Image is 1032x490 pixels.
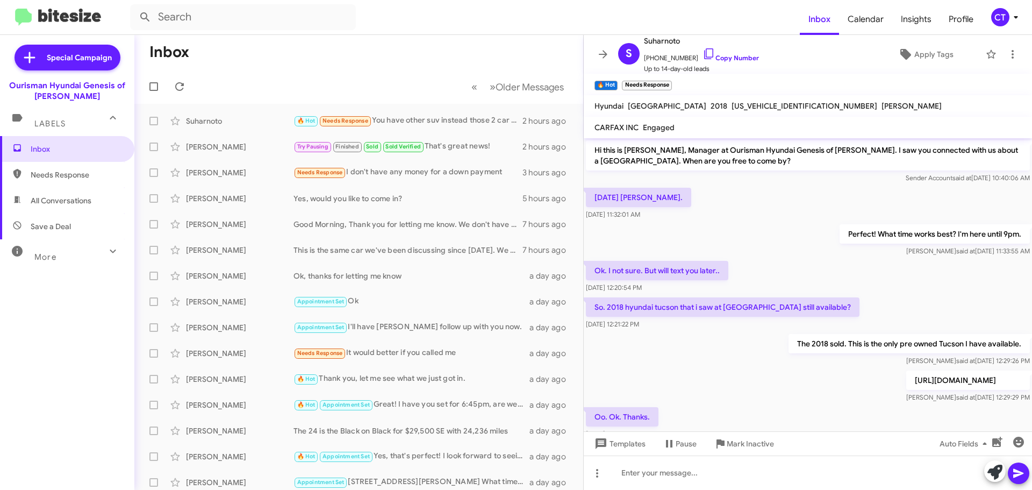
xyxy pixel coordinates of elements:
[293,295,529,308] div: Ok
[800,4,839,35] a: Inbox
[293,166,522,179] div: I don't have any money for a down payment
[914,45,954,64] span: Apply Tags
[293,245,522,255] div: This is the same car we've been discussing since [DATE]. We had an appointment scheduled and you ...
[186,348,293,359] div: [PERSON_NAME]
[297,401,316,408] span: 🔥 Hot
[31,169,122,180] span: Needs Response
[892,4,940,35] span: Insights
[186,296,293,307] div: [PERSON_NAME]
[952,174,971,182] span: said at
[522,193,575,204] div: 5 hours ago
[626,45,632,62] span: S
[654,434,705,453] button: Pause
[586,140,1030,171] p: Hi this is [PERSON_NAME], Manager at Ourisman Hyundai Genesis of [PERSON_NAME]. I saw you connect...
[130,4,356,30] input: Search
[586,188,691,207] p: [DATE] [PERSON_NAME].
[297,117,316,124] span: 🔥 Hot
[594,123,639,132] span: CARFAX INC
[906,393,1030,401] span: [PERSON_NAME] [DATE] 12:29:29 PM
[34,252,56,262] span: More
[586,283,642,292] span: [DATE] 12:20:54 PM
[931,434,1000,453] button: Auto Fields
[529,296,575,307] div: a day ago
[956,247,975,255] span: said at
[584,434,654,453] button: Templates
[47,52,112,63] span: Special Campaign
[293,476,529,488] div: [STREET_ADDRESS][PERSON_NAME] What time can you make it in?
[522,219,575,230] div: 7 hours ago
[293,373,529,385] div: Thank you, let me see what we just got in.
[335,143,359,150] span: Finished
[839,4,892,35] a: Calendar
[496,81,564,93] span: Older Messages
[529,425,575,436] div: a day ago
[149,44,189,61] h1: Inbox
[322,117,368,124] span: Needs Response
[293,399,529,411] div: Great! I have you set for 6:45pm, are we still on for that time?
[186,400,293,410] div: [PERSON_NAME]
[293,115,522,127] div: You have other suv instead those 2 car below $15k?
[789,334,1030,353] p: The 2018 sold. This is the only pre owned Tucson I have available.
[186,116,293,126] div: Suharnoto
[991,8,1009,26] div: CT
[529,451,575,462] div: a day ago
[322,401,370,408] span: Appointment Set
[297,479,345,486] span: Appointment Set
[956,393,975,401] span: said at
[471,80,477,94] span: «
[676,434,697,453] span: Pause
[906,357,1030,365] span: [PERSON_NAME] [DATE] 12:29:26 PM
[529,477,575,488] div: a day ago
[529,348,575,359] div: a day ago
[186,451,293,462] div: [PERSON_NAME]
[297,143,328,150] span: Try Pausing
[956,357,975,365] span: said at
[385,143,421,150] span: Sold Verified
[297,324,345,331] span: Appointment Set
[592,434,646,453] span: Templates
[297,350,343,357] span: Needs Response
[529,400,575,410] div: a day ago
[293,140,522,153] div: That's great news!
[622,81,671,90] small: Needs Response
[366,143,378,150] span: Sold
[483,76,570,98] button: Next
[840,224,1030,244] p: Perfect! What time works best? I'm here until 9pm.
[529,322,575,333] div: a day ago
[34,119,66,129] span: Labels
[297,169,343,176] span: Needs Response
[940,4,982,35] a: Profile
[586,297,859,317] p: So. 2018 hyundai tucson that i saw at [GEOGRAPHIC_DATA] still available?
[586,210,640,218] span: [DATE] 11:32:01 AM
[594,101,623,111] span: Hyundai
[594,81,618,90] small: 🔥 Hot
[705,434,783,453] button: Mark Inactive
[644,47,759,63] span: [PHONE_NUMBER]
[293,450,529,463] div: Yes, that's perfect! I look forward to seeing you [DATE]
[529,271,575,281] div: a day ago
[586,430,641,438] span: [DATE] 12:56:26 PM
[982,8,1020,26] button: CT
[186,374,293,385] div: [PERSON_NAME]
[31,221,71,232] span: Save a Deal
[297,298,345,305] span: Appointment Set
[628,101,706,111] span: [GEOGRAPHIC_DATA]
[465,76,484,98] button: Previous
[186,193,293,204] div: [PERSON_NAME]
[870,45,980,64] button: Apply Tags
[186,425,293,436] div: [PERSON_NAME]
[644,63,759,74] span: Up to 14-day-old leads
[293,219,522,230] div: Good Morning, Thank you for letting me know. We don't have any at the time.
[711,101,727,111] span: 2018
[881,101,942,111] span: [PERSON_NAME]
[293,425,529,436] div: The 24 is the Black on Black for $29,500 SE with 24,236 miles
[529,374,575,385] div: a day ago
[293,321,529,333] div: I'll have [PERSON_NAME] follow up with you now.
[31,144,122,154] span: Inbox
[186,271,293,281] div: [PERSON_NAME]
[586,407,658,427] p: Oo. Ok. Thanks.
[703,54,759,62] a: Copy Number
[906,174,1030,182] span: Sender Account [DATE] 10:40:06 AM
